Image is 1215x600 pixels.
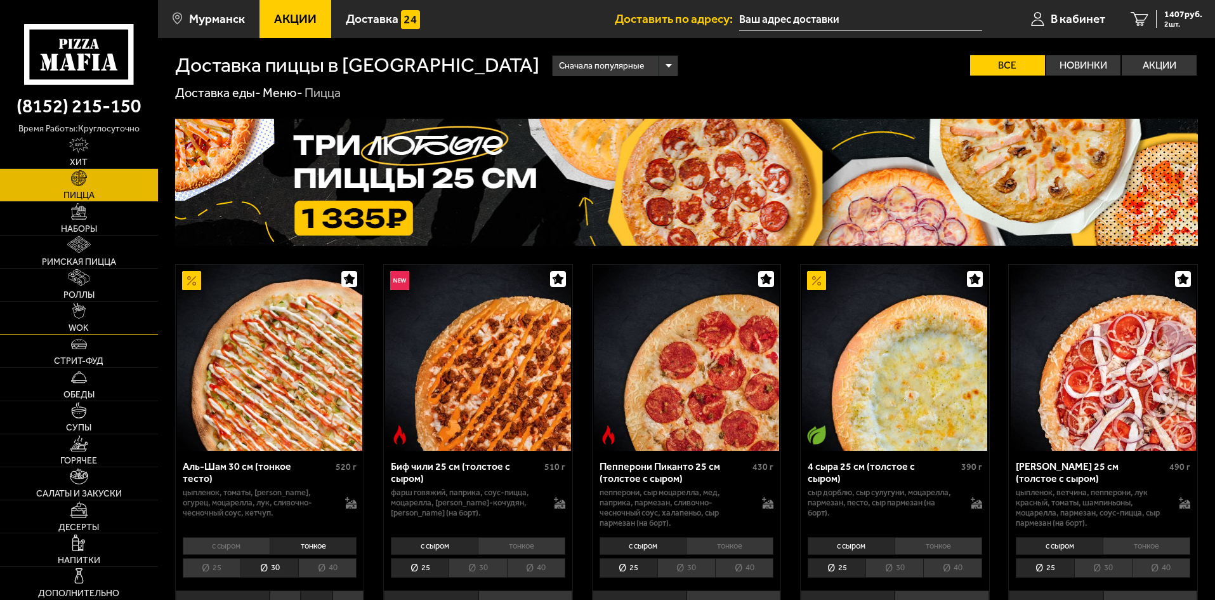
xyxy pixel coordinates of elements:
span: Мурманск, улица Капитана Орликовой, 19 [739,8,982,31]
label: Новинки [1046,55,1121,76]
li: с сыром [808,537,895,555]
img: Пепперони Пиканто 25 см (толстое с сыром) [594,265,779,450]
img: Акционный [182,271,201,290]
li: с сыром [391,537,478,555]
span: Мурманск [189,13,245,25]
img: Биф чили 25 см (толстое с сыром) [385,265,570,450]
span: 520 г [336,462,357,472]
span: Роллы [63,291,95,300]
span: Хит [70,158,88,167]
div: [PERSON_NAME] 25 см (толстое с сыром) [1016,460,1166,484]
a: Меню- [263,85,303,100]
li: 25 [183,558,240,578]
a: НовинкаОстрое блюдоБиф чили 25 см (толстое с сыром) [384,265,572,450]
li: с сыром [183,537,270,555]
span: Стрит-фуд [54,357,103,366]
li: 40 [923,558,982,578]
img: Острое блюдо [599,425,618,444]
div: Пепперони Пиканто 25 см (толстое с сыром) [600,460,750,484]
a: Доставка еды- [175,85,261,100]
li: с сыром [600,537,686,555]
div: Пицца [305,85,341,102]
div: Аль-Шам 30 см (тонкое тесто) [183,460,333,484]
span: Наборы [61,225,97,234]
span: 430 г [752,462,773,472]
li: 30 [1074,558,1132,578]
li: с сыром [1016,537,1103,555]
li: тонкое [1103,537,1190,555]
p: фарш говяжий, паприка, соус-пицца, моцарелла, [PERSON_NAME]-кочудян, [PERSON_NAME] (на борт). [391,488,541,518]
h1: Доставка пиццы в [GEOGRAPHIC_DATA] [175,55,539,76]
span: Доставка [346,13,398,25]
li: 30 [657,558,715,578]
span: Римская пицца [42,258,116,267]
label: Все [970,55,1045,76]
div: 4 сыра 25 см (толстое с сыром) [808,460,958,484]
input: Ваш адрес доставки [739,8,982,31]
li: тонкое [270,537,357,555]
img: Аль-Шам 30 см (тонкое тесто) [177,265,362,450]
p: цыпленок, томаты, [PERSON_NAME], огурец, моцарелла, лук, сливочно-чесночный соус, кетчуп. [183,488,333,518]
li: 40 [715,558,773,578]
li: 25 [600,558,657,578]
li: 30 [865,558,923,578]
p: сыр дорблю, сыр сулугуни, моцарелла, пармезан, песто, сыр пармезан (на борт). [808,488,958,518]
img: 15daf4d41897b9f0e9f617042186c801.svg [401,10,420,29]
span: В кабинет [1051,13,1105,25]
li: 30 [449,558,506,578]
span: Горячее [60,457,97,465]
div: Биф чили 25 см (толстое с сыром) [391,460,541,484]
li: тонкое [895,537,982,555]
li: 25 [1016,558,1074,578]
li: 30 [240,558,298,578]
span: Обеды [63,390,95,399]
li: 40 [507,558,565,578]
img: Новинка [390,271,409,290]
li: тонкое [478,537,565,555]
img: Акционный [807,271,826,290]
span: 1407 руб. [1164,10,1202,19]
a: Острое блюдоПепперони Пиканто 25 см (толстое с сыром) [593,265,781,450]
label: Акции [1122,55,1197,76]
img: Вегетарианское блюдо [807,425,826,444]
a: Петровская 25 см (толстое с сыром) [1009,265,1197,450]
li: 25 [808,558,865,578]
span: WOK [69,324,89,333]
span: 2 шт. [1164,20,1202,28]
img: Острое блюдо [390,425,409,444]
span: Супы [66,423,91,432]
span: Десерты [58,523,99,532]
img: Петровская 25 см (толстое с сыром) [1011,265,1196,450]
span: Напитки [58,556,100,565]
span: 510 г [544,462,565,472]
span: Дополнительно [38,589,119,598]
span: Салаты и закуски [36,490,122,498]
span: 490 г [1169,462,1190,472]
a: АкционныйАль-Шам 30 см (тонкое тесто) [176,265,364,450]
li: 40 [298,558,357,578]
p: пепперони, сыр Моцарелла, мед, паприка, пармезан, сливочно-чесночный соус, халапеньо, сыр пармеза... [600,488,750,528]
a: АкционныйВегетарианское блюдо4 сыра 25 см (толстое с сыром) [801,265,989,450]
li: тонкое [686,537,773,555]
span: 390 г [961,462,982,472]
span: Акции [274,13,317,25]
li: 25 [391,558,449,578]
img: 4 сыра 25 см (толстое с сыром) [802,265,987,450]
p: цыпленок, ветчина, пепперони, лук красный, томаты, шампиньоны, моцарелла, пармезан, соус-пицца, с... [1016,488,1166,528]
span: Доставить по адресу: [615,13,739,25]
li: 40 [1132,558,1190,578]
span: Пицца [63,191,95,200]
span: Сначала популярные [559,54,644,78]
